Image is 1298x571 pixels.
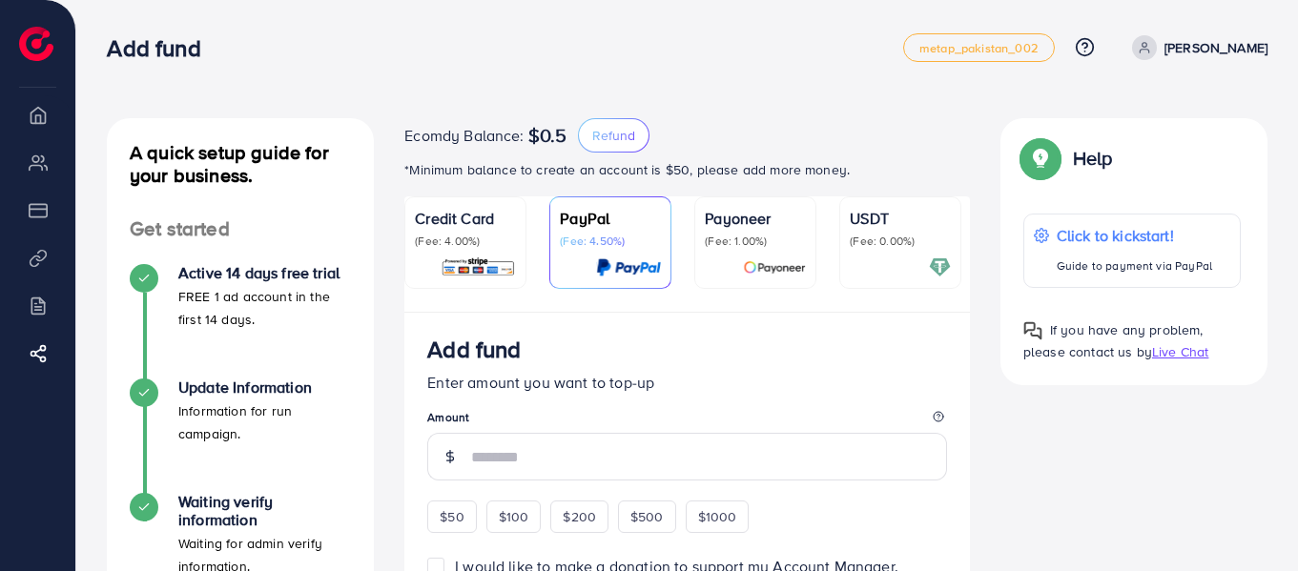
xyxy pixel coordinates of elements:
h3: Add fund [107,34,216,62]
p: (Fee: 4.00%) [415,234,516,249]
p: Enter amount you want to top-up [427,371,947,394]
p: Credit Card [415,207,516,230]
span: $0.5 [528,124,567,147]
span: Ecomdy Balance: [404,124,524,147]
img: logo [19,27,53,61]
a: [PERSON_NAME] [1124,35,1267,60]
h4: Waiting verify information [178,493,351,529]
button: Refund [578,118,649,153]
span: Live Chat [1152,342,1208,361]
li: Active 14 days free trial [107,264,374,378]
span: Refund [592,126,635,145]
img: card [929,256,951,278]
p: Payoneer [705,207,806,230]
h4: Active 14 days free trial [178,264,351,282]
h4: A quick setup guide for your business. [107,141,374,187]
p: Click to kickstart! [1057,224,1212,247]
span: $200 [563,507,596,526]
img: card [596,256,661,278]
span: $50 [440,507,464,526]
img: card [441,256,516,278]
p: FREE 1 ad account in the first 14 days. [178,285,351,331]
span: $100 [499,507,529,526]
h4: Update Information [178,378,351,397]
li: Update Information [107,378,374,493]
img: Popup guide [1023,321,1042,340]
img: Popup guide [1023,141,1058,175]
span: metap_pakistan_002 [919,42,1039,54]
h3: Add fund [427,336,521,363]
h4: Get started [107,217,374,241]
p: Help [1073,147,1113,170]
span: $1000 [698,507,737,526]
p: (Fee: 4.50%) [560,234,661,249]
p: Guide to payment via PayPal [1057,255,1212,277]
p: (Fee: 0.00%) [850,234,951,249]
img: card [743,256,806,278]
p: PayPal [560,207,661,230]
span: $500 [630,507,664,526]
a: metap_pakistan_002 [903,33,1055,62]
p: [PERSON_NAME] [1164,36,1267,59]
legend: Amount [427,409,947,433]
p: USDT [850,207,951,230]
p: Information for run campaign. [178,399,351,445]
p: *Minimum balance to create an account is $50, please add more money. [404,158,970,181]
span: If you have any problem, please contact us by [1023,320,1204,361]
p: (Fee: 1.00%) [705,234,806,249]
